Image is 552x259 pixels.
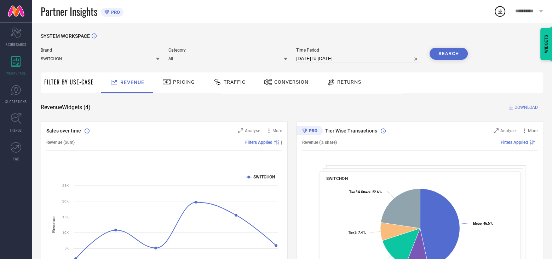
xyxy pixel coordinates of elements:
[120,80,144,85] span: Revenue
[297,126,323,137] div: Premium
[64,246,69,250] text: 5K
[274,79,309,85] span: Conversion
[62,231,69,235] text: 10K
[501,140,528,145] span: Filters Applied
[473,222,481,225] tspan: Metro
[41,104,91,111] span: Revenue Widgets ( 4 )
[109,10,120,15] span: PRO
[528,128,537,133] span: More
[245,128,260,133] span: Analyse
[245,140,272,145] span: Filters Applied
[348,231,366,235] text: : 7.4 %
[168,48,287,53] span: Category
[302,140,337,145] span: Revenue (% share)
[349,190,370,194] tspan: Tier 3 & Others
[253,175,275,179] text: SWITCHON
[514,104,538,111] span: DOWNLOAD
[44,78,94,86] span: Filter By Use-Case
[281,140,282,145] span: |
[494,128,499,133] svg: Zoom
[430,48,468,60] button: Search
[41,33,90,39] span: SYSTEM WORKSPACE
[10,128,22,133] span: TRENDS
[62,184,69,188] text: 25K
[337,79,361,85] span: Returns
[46,128,81,134] span: Sales over time
[173,79,195,85] span: Pricing
[41,48,160,53] span: Brand
[13,156,19,161] span: FWD
[326,176,347,181] span: SWITCHON
[62,215,69,219] text: 15K
[46,140,75,145] span: Revenue (Sum)
[238,128,243,133] svg: Zoom
[473,222,493,225] text: : 46.5 %
[325,128,377,134] span: Tier Wise Transactions
[5,99,27,104] span: SUGGESTIONS
[62,199,69,203] text: 20K
[6,70,26,76] span: WORKSPACE
[500,128,516,133] span: Analyse
[536,140,537,145] span: |
[272,128,282,133] span: More
[494,5,506,18] div: Open download list
[224,79,246,85] span: Traffic
[349,190,382,194] text: : 22.6 %
[41,4,97,19] span: Partner Insights
[6,42,27,47] span: SCORECARDS
[51,216,56,233] tspan: Revenue
[348,231,356,235] tspan: Tier 2
[296,48,421,53] span: Time Period
[296,54,421,63] input: Select time period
